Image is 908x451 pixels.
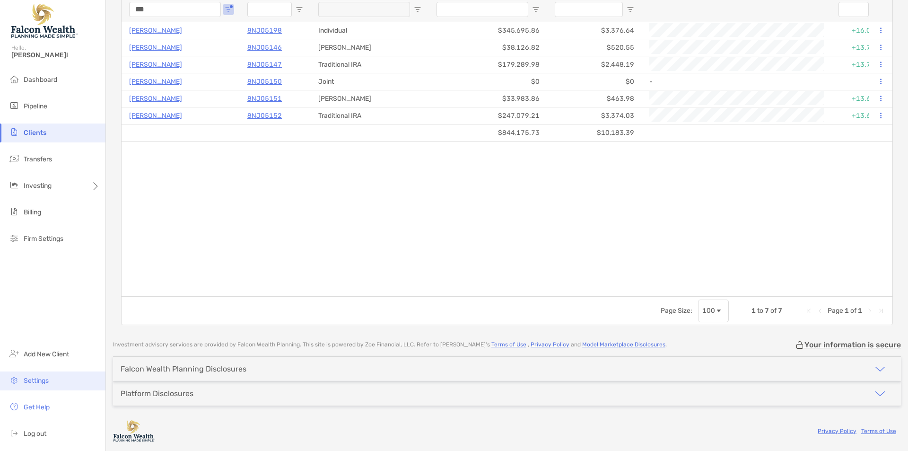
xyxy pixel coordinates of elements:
button: Open Filter Menu [225,6,232,13]
p: Your information is secure [804,340,901,349]
span: Pipeline [24,102,47,110]
img: firm-settings icon [9,232,20,244]
img: clients icon [9,126,20,138]
button: Open Filter Menu [296,6,303,13]
div: $38,126.82 [429,39,547,56]
a: [PERSON_NAME] [129,93,182,105]
div: $844,175.73 [429,124,547,141]
img: investing icon [9,179,20,191]
span: Firm Settings [24,235,63,243]
a: Model Marketplace Disclosures [582,341,665,348]
input: Balance Filter Input [437,2,528,17]
div: +13.71% [831,39,888,56]
a: 8NJ05151 [247,93,282,105]
span: 7 [765,307,769,315]
div: Falcon Wealth Planning Disclosures [121,364,246,373]
span: Transfers [24,155,52,163]
div: $10,183.39 [547,124,642,141]
div: $3,376.64 [547,22,642,39]
div: 0% [831,73,888,90]
a: Privacy Policy [818,428,856,434]
img: transfers icon [9,153,20,164]
input: Account # Filter Input [247,2,292,17]
div: [PERSON_NAME] [311,90,429,107]
div: +13.73% [831,56,888,73]
img: pipeline icon [9,100,20,111]
div: $0 [429,73,547,90]
div: Page Size: [661,307,692,315]
span: of [770,307,777,315]
img: logout icon [9,427,20,439]
div: $0 [547,73,642,90]
img: company logo [113,420,156,442]
p: 8NJ05150 [247,76,282,88]
span: Investing [24,182,52,190]
span: [PERSON_NAME]! [11,51,100,59]
a: 8NJ05147 [247,59,282,71]
a: [PERSON_NAME] [129,76,182,88]
a: [PERSON_NAME] [129,110,182,122]
span: Page [828,307,843,315]
div: Joint [311,73,429,90]
a: [PERSON_NAME] [129,42,182,53]
a: 8NJ05198 [247,25,282,36]
div: Traditional IRA [311,56,429,73]
div: First Page [805,307,812,315]
a: 8NJ05146 [247,42,282,53]
a: 8NJ05152 [247,110,282,122]
div: $463.98 [547,90,642,107]
img: dashboard icon [9,73,20,85]
div: [PERSON_NAME] [311,39,429,56]
div: $179,289.98 [429,56,547,73]
div: $247,079.21 [429,107,547,124]
img: icon arrow [874,363,886,375]
img: billing icon [9,206,20,217]
div: $3,374.03 [547,107,642,124]
img: get-help icon [9,401,20,412]
div: $33,983.86 [429,90,547,107]
span: 1 [858,307,862,315]
div: +13.63% [831,107,888,124]
img: settings icon [9,374,20,386]
span: Log out [24,430,46,438]
span: Settings [24,377,49,385]
span: Clients [24,129,46,137]
p: [PERSON_NAME] [129,59,182,71]
button: Open Filter Menu [627,6,634,13]
div: $345,695.86 [429,22,547,39]
button: Open Filter Menu [532,6,540,13]
span: of [850,307,856,315]
div: $2,448.19 [547,56,642,73]
div: Next Page [866,307,873,315]
a: Terms of Use [491,341,526,348]
div: +13.61% [831,90,888,107]
div: Page Size [698,300,729,322]
div: - [649,74,823,89]
input: Client Name Filter Input [129,2,221,17]
span: to [757,307,763,315]
img: Falcon Wealth Planning Logo [11,4,78,38]
div: $520.55 [547,39,642,56]
div: Previous Page [816,307,824,315]
a: [PERSON_NAME] [129,25,182,36]
input: ITD Filter Input [838,2,869,17]
span: Get Help [24,403,50,411]
span: Billing [24,208,41,216]
img: add_new_client icon [9,348,20,359]
div: Last Page [877,307,885,315]
div: Individual [311,22,429,39]
div: +16.04% [831,22,888,39]
div: Traditional IRA [311,107,429,124]
div: Platform Disclosures [121,389,193,398]
span: 1 [751,307,756,315]
span: 7 [778,307,782,315]
input: Cash Available Filter Input [555,2,623,17]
